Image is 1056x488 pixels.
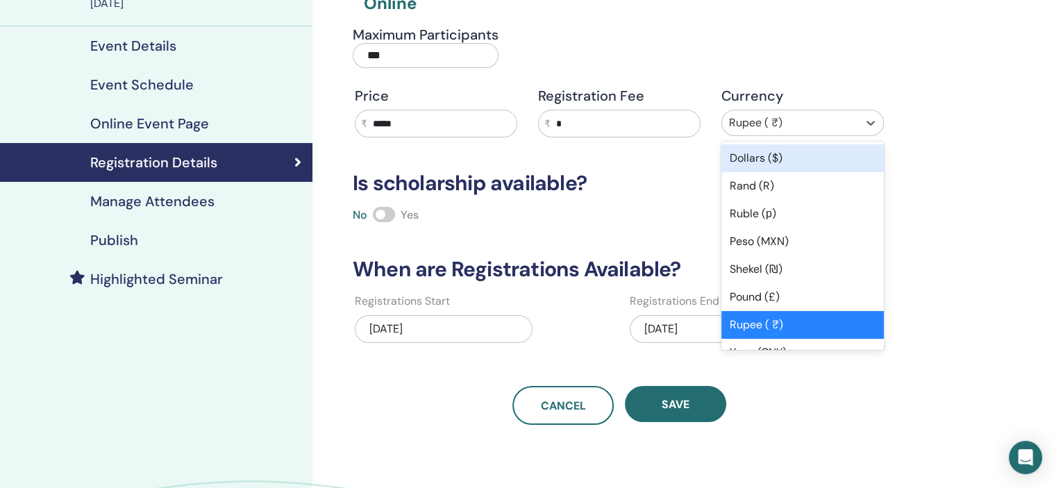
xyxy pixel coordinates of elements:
button: Save [625,386,726,422]
span: No [353,208,367,222]
h4: Currency [721,87,884,104]
label: Registrations Start [355,293,450,310]
h4: Registration Details [90,154,217,171]
div: Dollars ($) [721,144,884,172]
div: Rupee ( ₹) [721,311,884,339]
span: Save [662,397,689,412]
div: Rand (R) [721,172,884,200]
a: Cancel [512,386,614,425]
h3: When are Registrations Available? [344,257,894,282]
div: Open Intercom Messenger [1009,441,1042,474]
h3: Is scholarship available? [344,171,894,196]
h4: Registration Fee [538,87,701,104]
span: Cancel [541,398,586,413]
div: [DATE] [630,315,807,343]
div: Pound (£) [721,283,884,311]
h4: Publish [90,232,138,249]
div: Peso (MXN) [721,228,884,255]
div: Shekel (₪) [721,255,884,283]
h4: Event Schedule [90,76,194,93]
label: Registrations End [630,293,719,310]
h4: Maximum Participants [353,26,498,43]
span: Yes [401,208,419,222]
span: ₹ [361,117,367,131]
h4: Event Details [90,37,176,54]
div: Yuan (CNY) [721,339,884,367]
h4: Price [355,87,517,104]
h4: Online Event Page [90,115,209,132]
h4: Highlighted Seminar [90,271,223,287]
h4: Manage Attendees [90,193,215,210]
input: Maximum Participants [353,43,498,68]
span: ₹ [544,117,551,131]
div: [DATE] [355,315,533,343]
div: Ruble (р) [721,200,884,228]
